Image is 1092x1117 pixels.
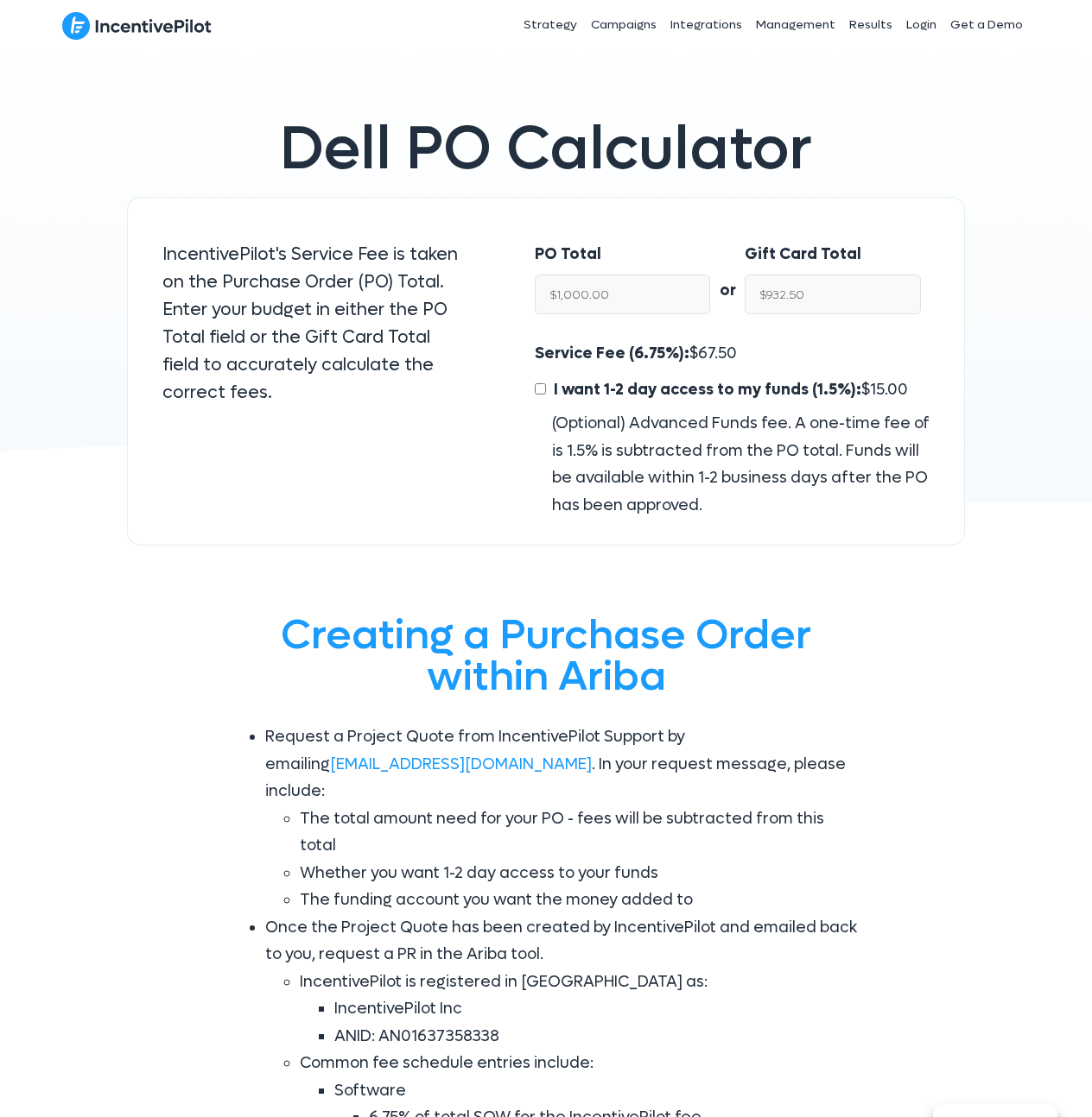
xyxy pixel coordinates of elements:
span: 15.00 [870,380,908,400]
a: Campaigns [584,3,663,47]
li: Request a Project Quote from IncentivePilot Support by emailing . In your request message, please... [265,723,861,914]
label: PO Total [535,241,601,268]
p: IncentivePilot's Service Fee is taken on the Purchase Order (PO) Total. Enter your budget in eith... [162,241,466,407]
div: (Optional) Advanced Funds fee. A one-time fee of is 1.5% is subtracted from the PO total. Funds w... [535,410,930,519]
span: I want 1-2 day access to my funds (1.5%): [554,380,861,400]
span: $ [549,380,908,400]
li: IncentivePilot is registered in [GEOGRAPHIC_DATA] as: [300,969,861,1051]
div: or [710,241,745,305]
li: ANID: AN01637358338 [334,1023,861,1051]
a: [EMAIL_ADDRESS][DOMAIN_NAME] [330,754,592,774]
div: $ [535,340,930,519]
a: Integrations [663,3,749,47]
li: The funding account you want the money added to [300,887,861,914]
a: Management [749,3,842,47]
li: IncentivePilot Inc [334,995,861,1023]
a: Results [842,3,899,47]
img: IncentivePilot [62,11,212,41]
span: Dell PO Calculator [280,110,812,188]
nav: Header Menu [397,3,1030,47]
span: 67.50 [698,344,737,363]
a: Get a Demo [943,3,1030,47]
a: Login [899,3,943,47]
label: Gift Card Total [745,241,861,268]
span: Service Fee (6.75%): [535,344,689,363]
li: Whether you want 1-2 day access to your funds [300,860,861,887]
a: Strategy [517,3,584,47]
input: I want 1-2 day access to my funds (1.5%):$15.00 [535,383,546,394]
li: The total amount need for your PO - fees will be subtracted from this total [300,805,861,860]
span: Creating a Purchase Order within Ariba [281,608,811,704]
